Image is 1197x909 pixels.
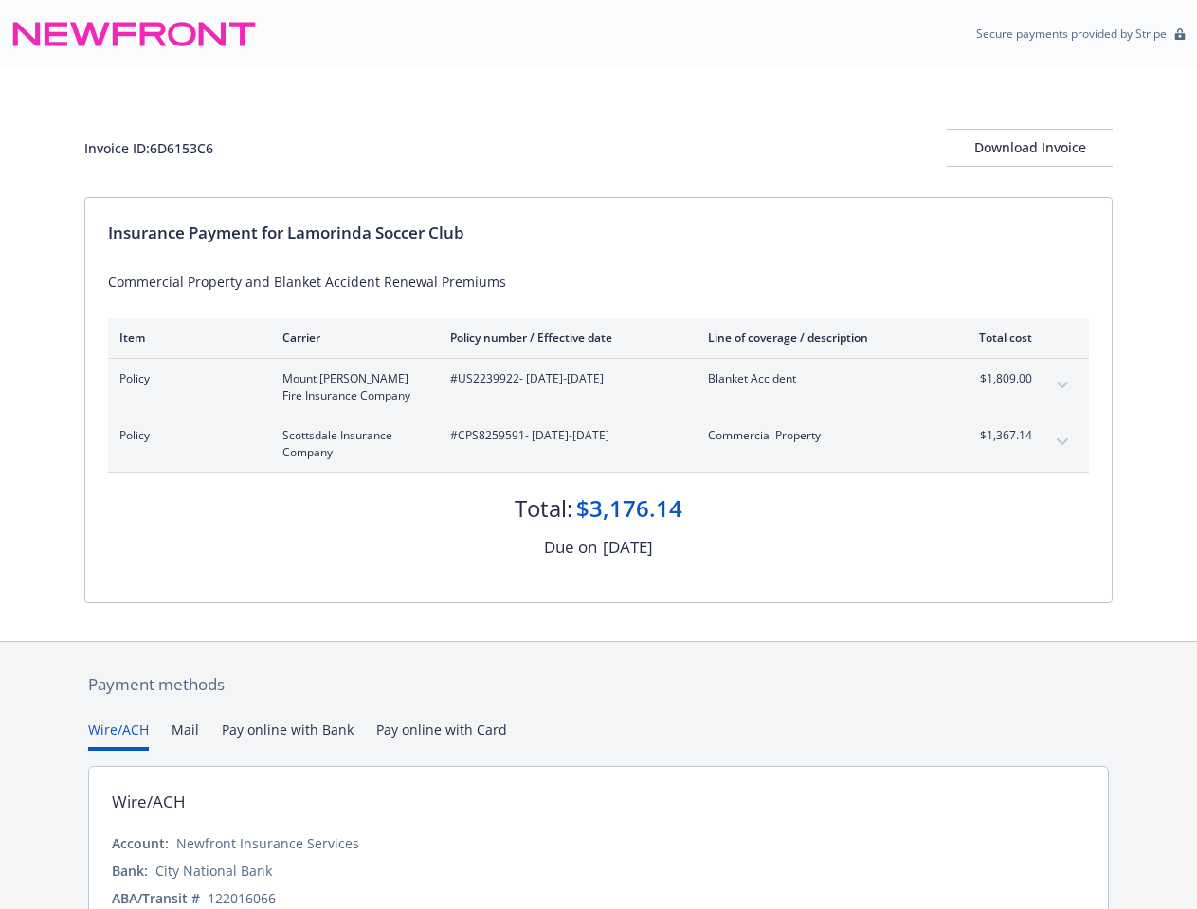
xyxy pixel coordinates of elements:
span: Policy [119,427,252,444]
span: Mount [PERSON_NAME] Fire Insurance Company [282,370,420,404]
button: Mail [172,720,199,751]
div: PolicyMount [PERSON_NAME] Fire Insurance Company#US2239922- [DATE]-[DATE]Blanket Accident$1,809.0... [108,359,1089,416]
div: Account: [112,833,169,853]
div: [DATE] [603,535,653,560]
div: 122016066 [208,888,276,908]
div: Item [119,330,252,346]
button: Pay online with Bank [222,720,354,751]
span: Scottsdale Insurance Company [282,427,420,461]
div: Payment methods [88,672,1109,697]
span: $1,367.14 [961,427,1032,444]
div: Total: [515,492,572,525]
span: #US2239922 - [DATE]-[DATE] [450,370,678,387]
span: $1,809.00 [961,370,1032,387]
div: Download Invoice [947,130,1113,166]
span: Commercial Property [708,427,931,444]
div: PolicyScottsdale Insurance Company#CPS8259591- [DATE]-[DATE]Commercial Property$1,367.14expand co... [108,416,1089,472]
div: ABA/Transit # [112,888,200,908]
div: Newfront Insurance Services [176,833,359,853]
span: Blanket Accident [708,370,931,387]
div: Invoice ID: 6D6153C6 [84,138,213,158]
button: Pay online with Card [376,720,507,751]
div: Insurance Payment for Lamorinda Soccer Club [108,221,1089,245]
button: expand content [1047,427,1078,457]
div: Commercial Property and Blanket Accident Renewal Premiums [108,272,1089,292]
div: Policy number / Effective date [450,330,678,346]
div: $3,176.14 [576,492,682,525]
div: Due on [544,535,597,560]
button: Wire/ACH [88,720,149,751]
div: Wire/ACH [112,790,186,814]
button: Download Invoice [947,129,1113,167]
p: Secure payments provided by Stripe [976,26,1167,42]
div: Total cost [961,330,1032,346]
div: Carrier [282,330,420,346]
span: Policy [119,370,252,387]
span: #CPS8259591 - [DATE]-[DATE] [450,427,678,444]
div: Bank: [112,861,148,881]
button: expand content [1047,370,1078,401]
div: City National Bank [155,861,272,881]
div: Line of coverage / description [708,330,931,346]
